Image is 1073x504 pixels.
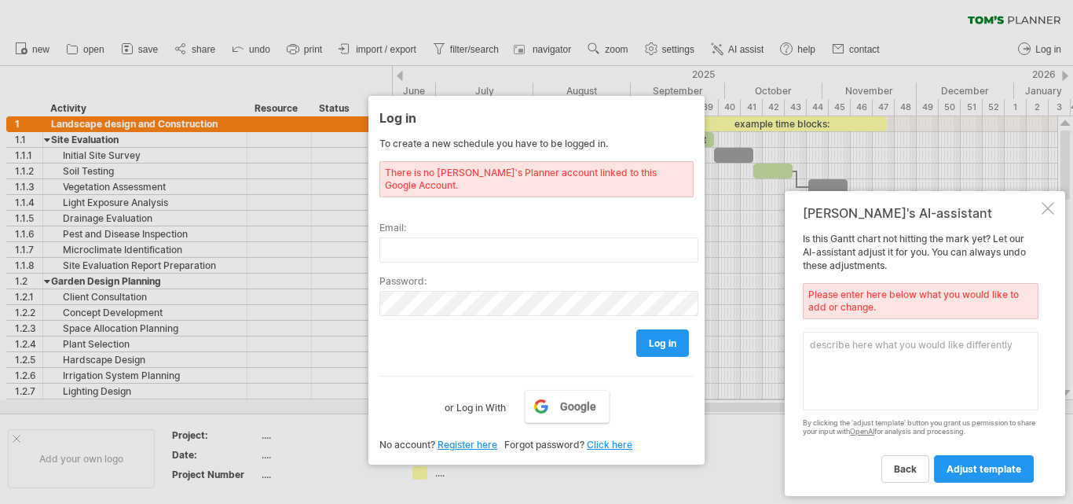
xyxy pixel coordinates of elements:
label: or Log in With [445,390,506,417]
a: OpenAI [850,427,874,436]
div: There is no [PERSON_NAME]'s Planner account linked to this Google Account. [379,161,694,197]
a: adjust template [934,455,1034,483]
a: back [881,455,929,483]
label: Password: [379,275,694,287]
span: log in [649,337,676,349]
a: Register here [438,439,497,451]
span: back [894,463,917,475]
div: Log in [379,103,694,131]
a: Click here [587,439,632,451]
div: To create a new schedule you have to be logged in. [379,138,694,149]
label: Email: [379,222,694,234]
div: [PERSON_NAME]'s AI-assistant [803,205,1038,221]
div: Please enter here below what you would like to add or change. [803,283,1038,319]
div: Is this Gantt chart not hitting the mark yet? Let our AI-assistant adjust it for you. You can alw... [803,233,1038,482]
span: No account? [379,439,435,451]
div: By clicking the 'adjust template' button you grant us permission to share your input with for ana... [803,419,1038,436]
span: Forgot password? [504,439,584,451]
a: Google [525,390,610,423]
span: adjust template [947,463,1021,475]
span: Google [560,400,596,413]
a: log in [636,329,689,357]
